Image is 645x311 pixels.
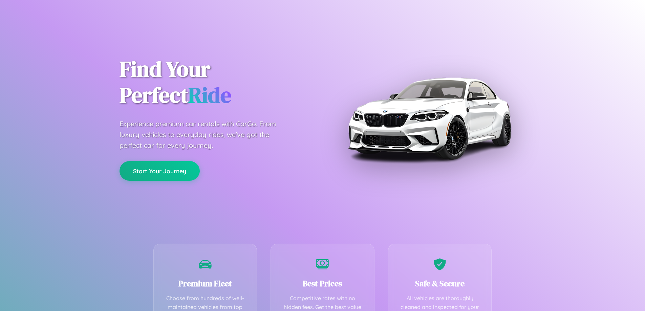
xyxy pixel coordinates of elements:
[345,34,514,203] img: Premium BMW car rental vehicle
[120,161,200,181] button: Start Your Journey
[120,118,289,151] p: Experience premium car rentals with CarGo. From luxury vehicles to everyday rides, we've got the ...
[120,56,313,108] h1: Find Your Perfect
[399,278,481,289] h3: Safe & Secure
[188,80,231,110] span: Ride
[164,278,247,289] h3: Premium Fleet
[281,278,364,289] h3: Best Prices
